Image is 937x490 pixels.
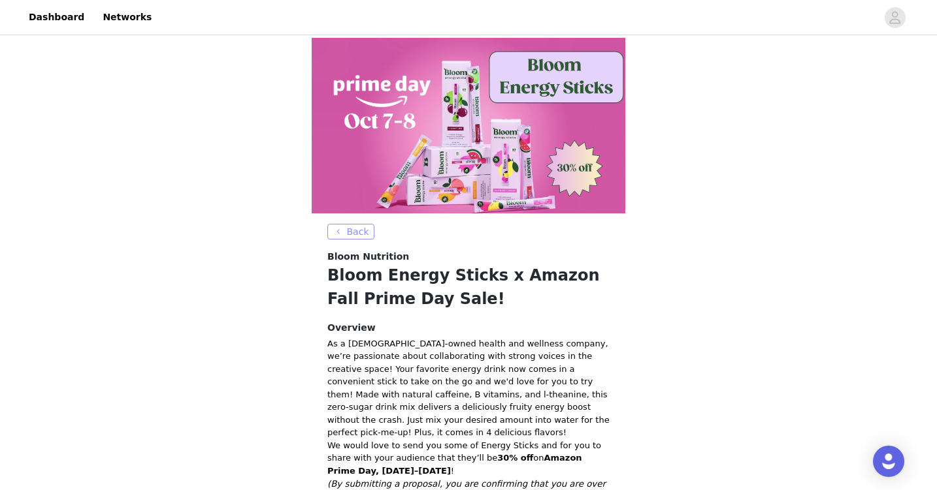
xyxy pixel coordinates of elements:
[327,224,374,239] button: Back
[327,439,610,478] p: We would love to send you some of Energy Sticks and for you to share with your audience that they...
[327,264,610,311] h1: Bloom Energy Sticks x Amazon Fall Prime Day Sale!
[327,250,409,264] span: Bloom Nutrition
[95,3,159,32] a: Networks
[873,446,904,477] div: Open Intercom Messenger
[312,38,625,213] img: campaign image
[497,453,533,463] strong: 30% off
[327,337,610,439] p: As a [DEMOGRAPHIC_DATA]-owned health and wellness company, we’re passionate about collaborating w...
[21,3,92,32] a: Dashboard
[889,7,901,28] div: avatar
[327,321,610,335] h4: Overview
